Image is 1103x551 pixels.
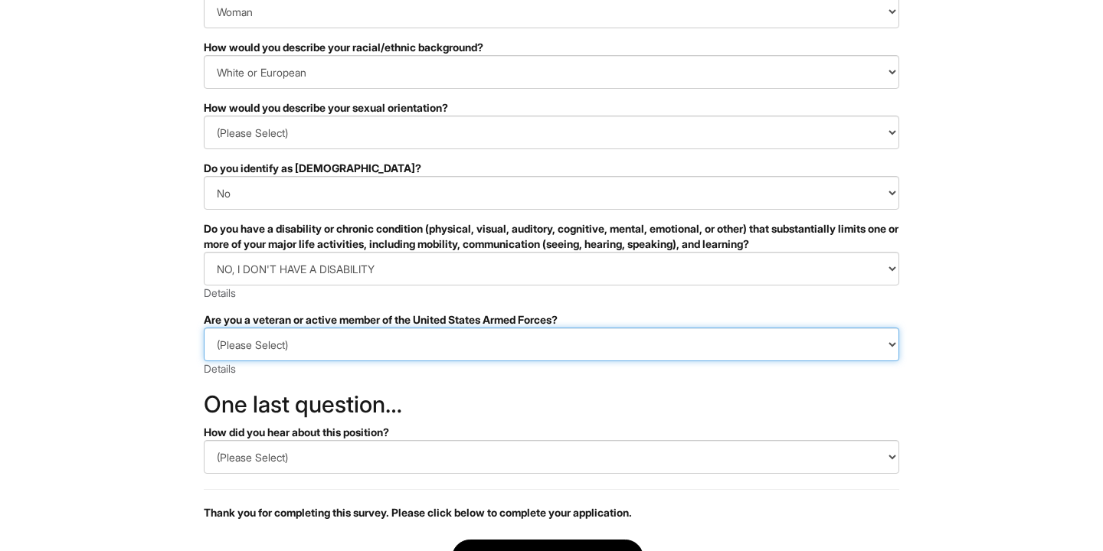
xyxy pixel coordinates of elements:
select: Are you a veteran or active member of the United States Armed Forces? [204,328,899,361]
h2: One last question… [204,392,899,417]
div: How did you hear about this position? [204,425,899,440]
div: Do you have a disability or chronic condition (physical, visual, auditory, cognitive, mental, emo... [204,221,899,252]
div: How would you describe your sexual orientation? [204,100,899,116]
div: How would you describe your racial/ethnic background? [204,40,899,55]
div: Do you identify as [DEMOGRAPHIC_DATA]? [204,161,899,176]
a: Details [204,362,236,375]
a: Details [204,286,236,299]
select: How would you describe your racial/ethnic background? [204,55,899,89]
select: How would you describe your sexual orientation? [204,116,899,149]
select: How did you hear about this position? [204,440,899,474]
select: Do you have a disability or chronic condition (physical, visual, auditory, cognitive, mental, emo... [204,252,899,285]
select: Do you identify as transgender? [204,176,899,210]
div: Are you a veteran or active member of the United States Armed Forces? [204,312,899,328]
p: Thank you for completing this survey. Please click below to complete your application. [204,505,899,520]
